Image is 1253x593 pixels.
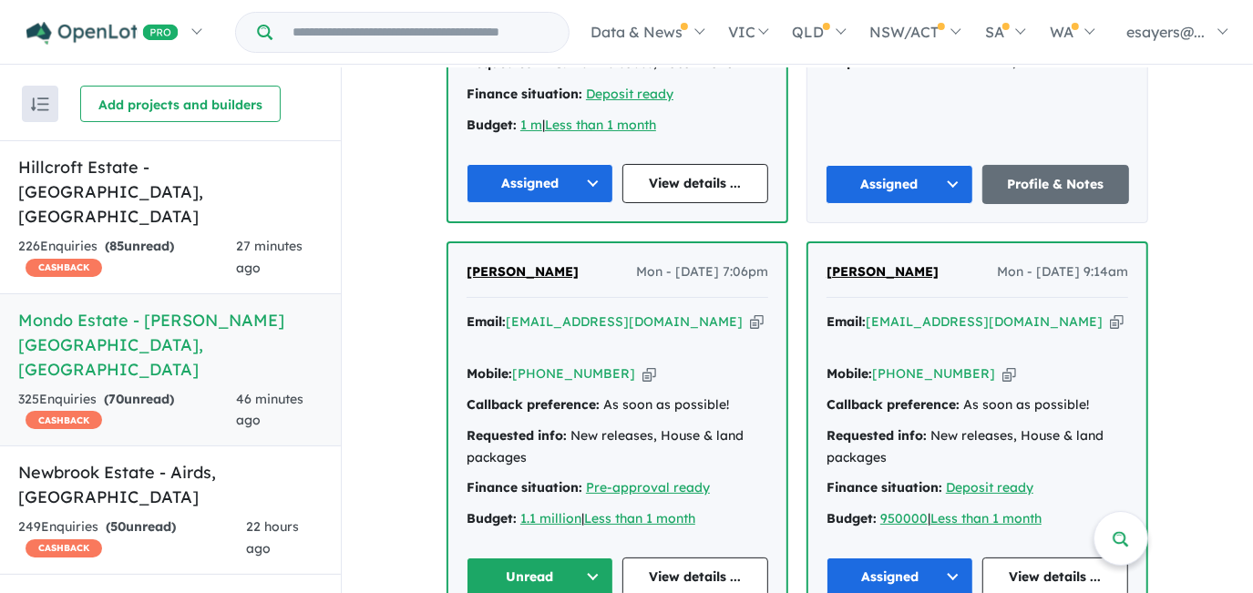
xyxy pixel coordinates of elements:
a: Profile & Notes [982,165,1130,204]
span: 27 minutes ago [236,238,303,276]
strong: ( unread) [105,238,174,254]
span: 70 [108,391,124,407]
span: CASHBACK [26,411,102,429]
strong: Requested info: [827,427,927,444]
a: 1.1 million [520,510,581,527]
div: 226 Enquir ies [18,236,236,280]
a: Less than 1 month [930,510,1042,527]
span: esayers@... [1126,23,1205,41]
button: Copy [750,312,764,332]
strong: Budget: [467,510,517,527]
strong: Finance situation: [467,479,582,496]
a: 950000 [880,510,928,527]
span: 85 [109,238,124,254]
button: Copy [1110,312,1124,332]
strong: Requested info: [467,427,567,444]
div: | [827,508,1128,530]
strong: Finance situation: [467,86,582,102]
button: Copy [642,364,656,383]
div: New releases, House & land packages [467,425,768,469]
a: [PERSON_NAME] [827,261,939,283]
h5: Mondo Estate - [PERSON_NAME][GEOGRAPHIC_DATA] , [GEOGRAPHIC_DATA] [18,308,323,382]
a: [EMAIL_ADDRESS][DOMAIN_NAME] [866,313,1103,330]
strong: Mobile: [467,365,512,382]
h5: Hillcroft Estate - [GEOGRAPHIC_DATA] , [GEOGRAPHIC_DATA] [18,155,323,229]
span: [PERSON_NAME] [467,263,579,280]
strong: Email: [827,313,866,330]
div: New releases, House & land packages [827,425,1128,469]
span: Mon - [DATE] 9:14am [997,261,1128,283]
a: [EMAIL_ADDRESS][DOMAIN_NAME] [506,313,743,330]
a: Less than 1 month [545,117,656,133]
div: 249 Enquir ies [18,516,246,560]
div: | [467,115,768,137]
a: [PERSON_NAME] [467,261,579,283]
button: Add projects and builders [80,86,281,122]
strong: Finance situation: [827,479,942,496]
h5: Newbrook Estate - Airds , [GEOGRAPHIC_DATA] [18,460,323,509]
input: Try estate name, suburb, builder or developer [276,13,565,52]
div: | [467,508,768,530]
span: CASHBACK [26,539,102,557]
a: Deposit ready [946,479,1033,496]
strong: Callback preference: [827,396,960,413]
strong: ( unread) [106,518,176,535]
span: 22 hours ago [246,518,299,557]
div: 325 Enquir ies [18,389,236,433]
span: 46 minutes ago [236,391,303,429]
a: [PHONE_NUMBER] [872,365,995,382]
span: CASHBACK [26,259,102,277]
strong: Budget: [827,510,877,527]
button: Copy [1002,364,1016,383]
img: Openlot PRO Logo White [26,22,179,45]
strong: Callback preference: [467,396,600,413]
strong: ( unread) [104,391,174,407]
span: [PERSON_NAME] [827,263,939,280]
span: Mon - [DATE] 7:06pm [636,261,768,283]
div: As soon as possible! [467,394,768,416]
a: Pre-approval ready [586,479,710,496]
div: As soon as possible! [827,394,1128,416]
button: Assigned [826,165,973,204]
span: 50 [110,518,126,535]
a: Deposit ready [586,86,673,102]
a: 1 m [520,117,542,133]
a: Less than 1 month [584,510,695,527]
img: sort.svg [31,97,49,111]
strong: Email: [467,313,506,330]
button: Assigned [467,164,613,203]
a: [PHONE_NUMBER] [512,365,635,382]
strong: Budget: [467,117,517,133]
a: View details ... [622,164,769,203]
strong: Mobile: [827,365,872,382]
